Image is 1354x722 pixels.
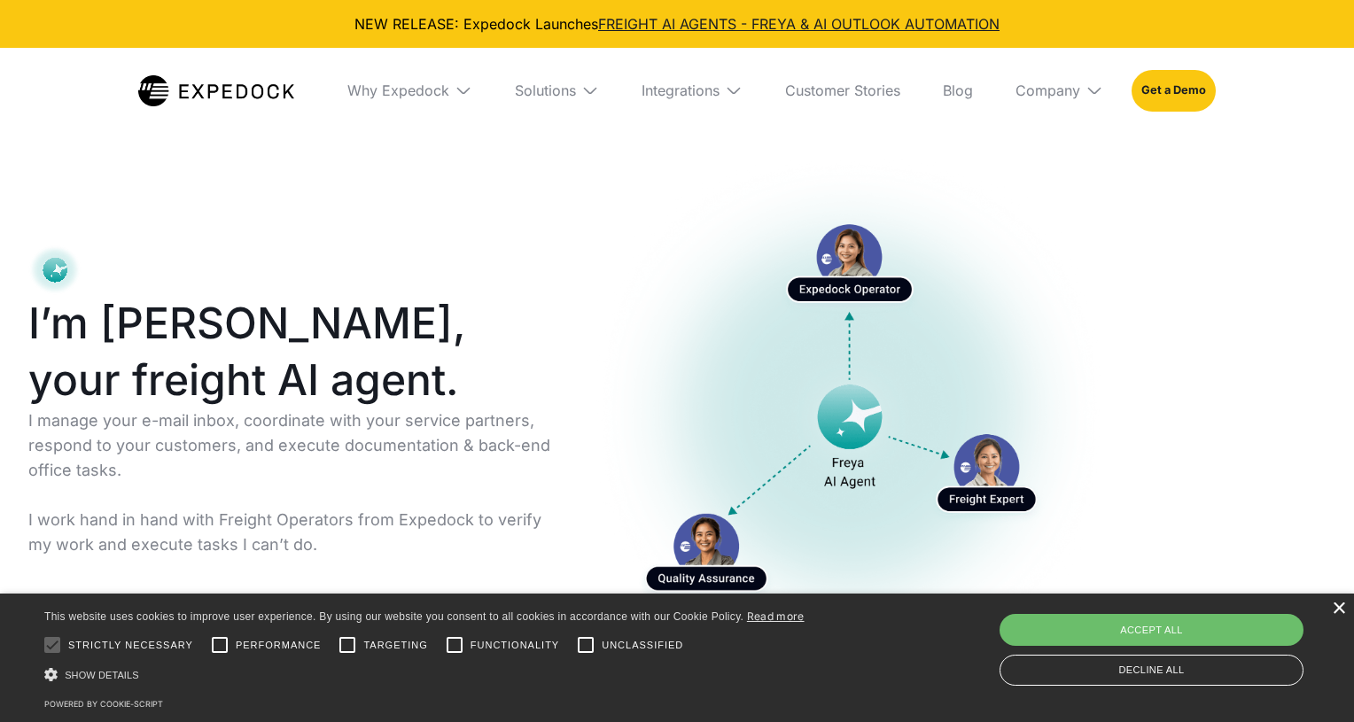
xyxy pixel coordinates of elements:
span: Performance [236,638,322,653]
div: Accept all [1000,614,1303,646]
div: Solutions [501,48,613,133]
a: Powered by cookie-script [44,699,163,709]
a: Blog [929,48,987,133]
span: Targeting [363,638,427,653]
a: FREIGHT AI AGENTS - FREYA & AI OUTLOOK AUTOMATION [598,15,1000,33]
a: open lightbox [594,156,1106,667]
div: Company [1015,82,1080,99]
div: Show details [44,665,805,684]
div: Integrations [642,82,720,99]
div: Close [1332,602,1345,616]
span: Functionality [471,638,559,653]
span: Show details [65,670,139,680]
div: Why Expedock [333,48,486,133]
div: Decline all [1000,655,1303,686]
p: I manage your e-mail inbox, coordinate with your service partners, respond to your customers, and... [28,408,565,557]
a: Customer Stories [771,48,914,133]
iframe: Chat Widget [1265,637,1354,722]
div: Why Expedock [347,82,449,99]
div: Solutions [515,82,576,99]
div: Company [1001,48,1117,133]
span: Unclassified [602,638,683,653]
h1: I’m [PERSON_NAME], your freight AI agent. [28,295,565,408]
a: Get a Demo [1132,70,1216,111]
span: Strictly necessary [68,638,193,653]
div: NEW RELEASE: Expedock Launches [14,14,1340,34]
span: This website uses cookies to improve user experience. By using our website you consent to all coo... [44,610,743,623]
div: Integrations [627,48,757,133]
a: Read more [747,609,805,623]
